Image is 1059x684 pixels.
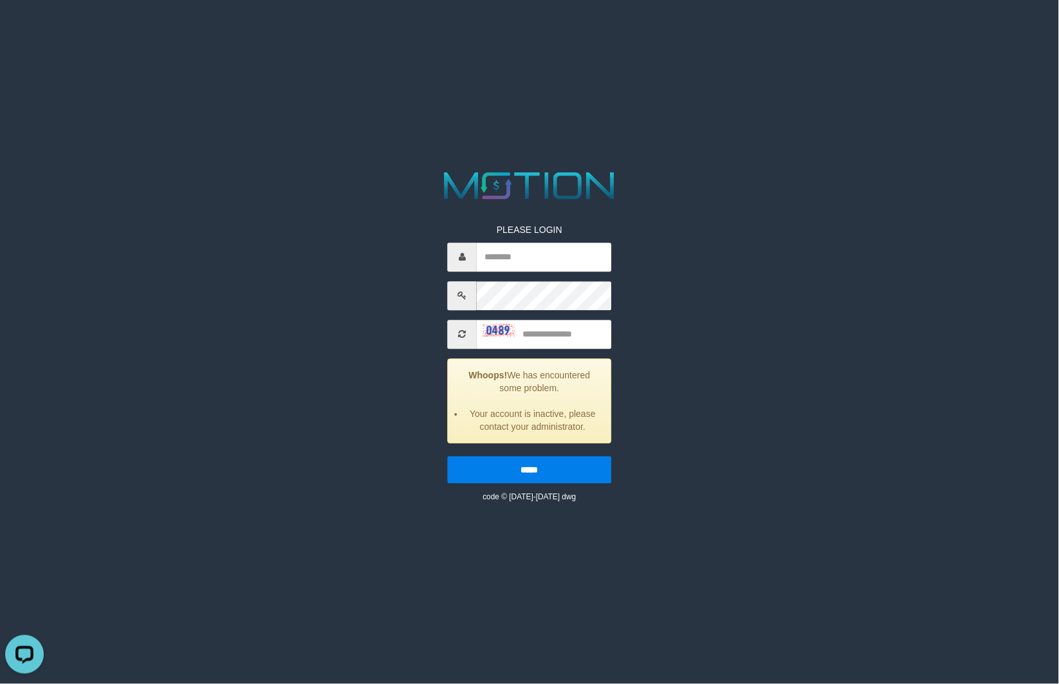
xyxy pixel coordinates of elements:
strong: Whoops! [469,370,508,380]
small: code © [DATE]-[DATE] dwg [483,492,576,501]
img: captcha [483,324,515,337]
img: MOTION_logo.png [437,167,622,204]
li: Your account is inactive, please contact your administrator. [465,407,601,433]
div: We has encountered some problem. [448,358,611,443]
p: PLEASE LOGIN [448,223,611,236]
button: Open LiveChat chat widget [5,5,44,44]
